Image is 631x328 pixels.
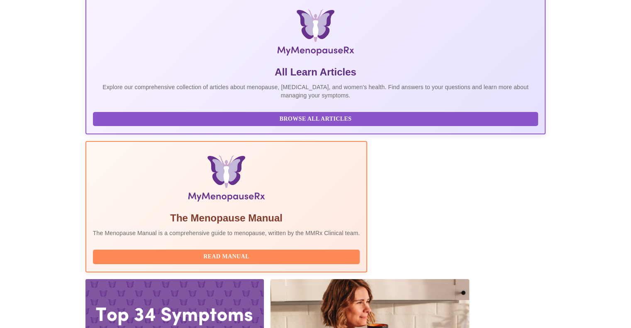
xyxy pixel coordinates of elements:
img: MyMenopauseRx Logo [162,9,469,59]
img: Menopause Manual [135,155,317,205]
h5: All Learn Articles [93,66,538,79]
span: Read Manual [101,252,352,262]
p: The Menopause Manual is a comprehensive guide to menopause, written by the MMRx Clinical team. [93,229,360,237]
button: Browse All Articles [93,112,538,126]
button: Read Manual [93,250,360,264]
h5: The Menopause Manual [93,211,360,225]
a: Read Manual [93,253,362,260]
a: Browse All Articles [93,115,541,122]
p: Explore our comprehensive collection of articles about menopause, [MEDICAL_DATA], and women's hea... [93,83,538,100]
span: Browse All Articles [101,114,530,124]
